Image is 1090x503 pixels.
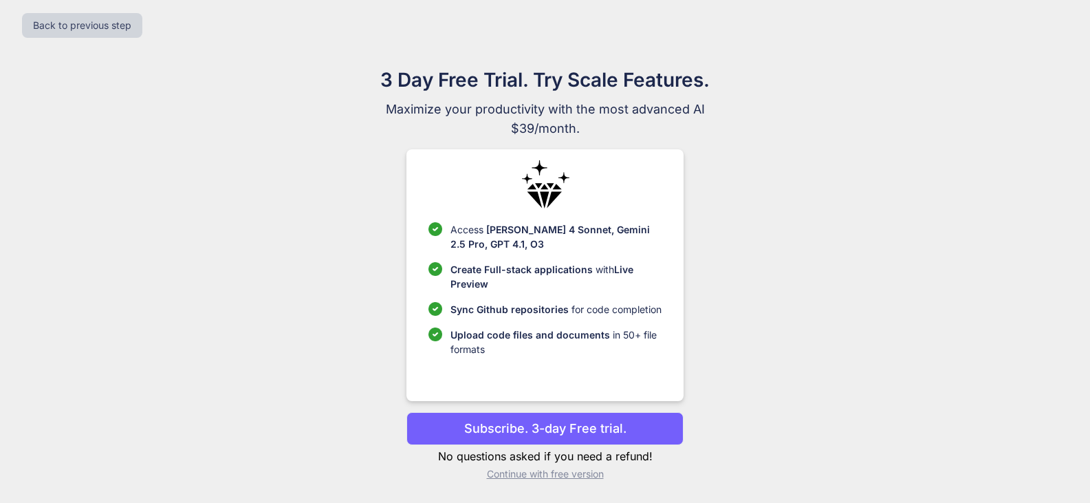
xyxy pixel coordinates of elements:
[450,302,662,317] p: for code completion
[464,419,626,438] p: Subscribe. 3-day Free trial.
[428,222,442,236] img: checklist
[450,328,662,356] p: in 50+ file formats
[450,329,610,341] span: Upload code files and documents
[428,262,442,276] img: checklist
[406,412,684,445] button: Subscribe. 3-day Free trial.
[450,222,662,251] p: Access
[428,302,442,316] img: checklist
[406,467,684,481] p: Continue with free version
[22,13,142,38] button: Back to previous step
[314,100,776,119] span: Maximize your productivity with the most advanced AI
[450,303,569,315] span: Sync Github repositories
[314,65,776,94] h1: 3 Day Free Trial. Try Scale Features.
[428,328,442,341] img: checklist
[314,119,776,138] span: $39/month.
[450,224,650,250] span: [PERSON_NAME] 4 Sonnet, Gemini 2.5 Pro, GPT 4.1, O3
[450,262,662,291] p: with
[450,264,596,275] span: Create Full-stack applications
[406,448,684,464] p: No questions asked if you need a refund!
